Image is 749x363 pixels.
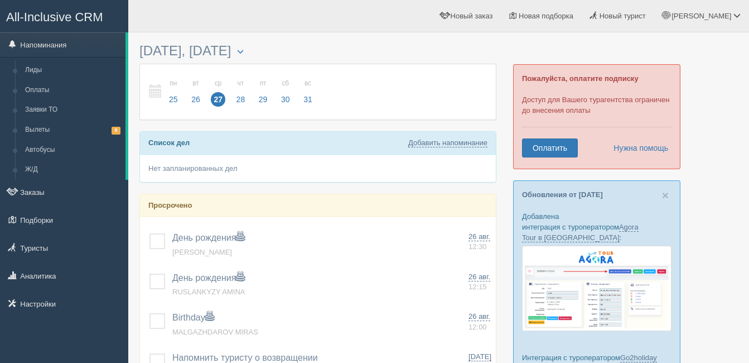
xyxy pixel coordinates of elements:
p: Добавлена интеграция с туроператором : [522,211,671,243]
a: сб 30 [275,73,296,111]
span: 12:15 [468,283,487,291]
a: Лиды [20,60,125,80]
b: Просрочено [148,201,192,209]
a: пн 25 [163,73,184,111]
span: All-Inclusive CRM [6,10,103,24]
span: 27 [211,92,225,107]
a: [PERSON_NAME] [172,248,232,256]
small: пн [166,79,181,88]
a: Оплатить [522,138,578,157]
a: чт 28 [230,73,252,111]
span: Новая подборка [519,12,573,20]
a: Заявки ТО [20,100,125,120]
a: RUSLANKYZY AMINA [172,288,245,296]
div: Доступ для Вашего турагентства ограничен до внесения оплаты [513,64,680,169]
span: 12:30 [468,242,487,251]
a: День рождения [172,273,245,283]
a: Agora Tour в [GEOGRAPHIC_DATA] [522,223,639,242]
a: Нужна помощь [606,138,669,157]
a: Обновления от [DATE] [522,190,603,199]
a: 26 авг. 12:00 [468,312,491,332]
a: MALGAZHDAROV MIRAS [172,328,258,336]
span: 26 авг. [468,232,490,241]
span: × [662,189,669,202]
a: Добавить напоминание [408,138,487,147]
span: 12:00 [468,323,487,331]
a: Вылеты9 [20,120,125,140]
a: 26 авг. 12:30 [468,232,491,252]
h3: [DATE], [DATE] [139,44,496,58]
span: 26 авг. [468,312,490,321]
span: 26 авг. [468,273,490,281]
a: ср 27 [207,73,229,111]
small: сб [278,79,293,88]
span: 29 [256,92,270,107]
a: Автобусы [20,140,125,160]
b: Пожалуйста, оплатите подписку [522,74,639,83]
a: Оплаты [20,80,125,101]
a: пт 29 [253,73,274,111]
b: Список дел [148,138,190,147]
a: День рождения [172,233,245,242]
a: 26 авг. 12:15 [468,272,491,293]
small: чт [234,79,248,88]
div: Нет запланированных дел [140,155,496,182]
small: ср [211,79,225,88]
span: [PERSON_NAME] [671,12,731,20]
span: [DATE] [468,352,491,361]
small: вс [301,79,315,88]
span: Новый турист [600,12,646,20]
span: 9 [112,127,120,134]
a: Ж/Д [20,160,125,180]
small: пт [256,79,270,88]
span: 28 [234,92,248,107]
button: Close [662,189,669,201]
a: Напомнить туристу о возвращении [172,353,318,362]
img: agora-tour-%D0%B7%D0%B0%D1%8F%D0%B2%D0%BA%D0%B8-%D1%81%D1%80%D0%BC-%D0%B4%D0%BB%D1%8F-%D1%82%D1%8... [522,246,671,331]
small: вт [189,79,203,88]
a: вс 31 [297,73,316,111]
span: Новый заказ [451,12,493,20]
span: 25 [166,92,181,107]
span: 31 [301,92,315,107]
a: вт 26 [185,73,206,111]
a: All-Inclusive CRM [1,1,128,31]
span: 26 [189,92,203,107]
span: 30 [278,92,293,107]
a: Birthday [172,313,214,322]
